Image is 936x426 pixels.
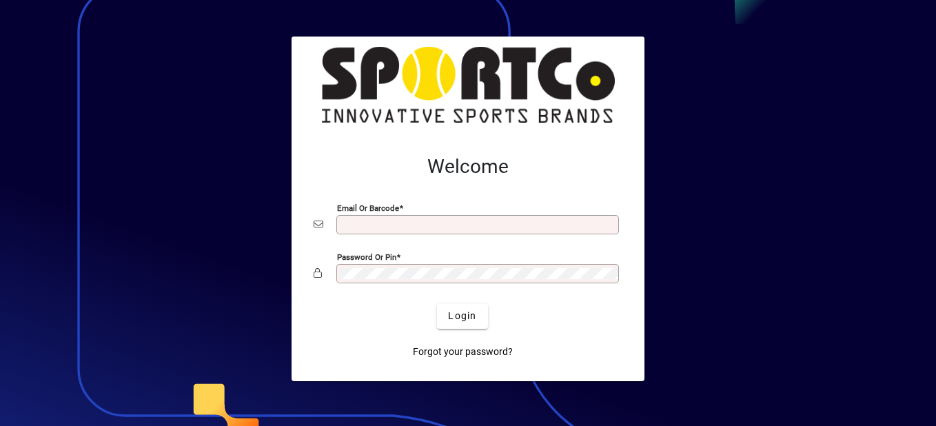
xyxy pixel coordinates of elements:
mat-label: Email or Barcode [337,203,399,212]
mat-label: Password or Pin [337,252,396,261]
a: Forgot your password? [407,340,518,365]
span: Forgot your password? [413,345,513,359]
button: Login [437,304,487,329]
h2: Welcome [314,155,622,179]
span: Login [448,309,476,323]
